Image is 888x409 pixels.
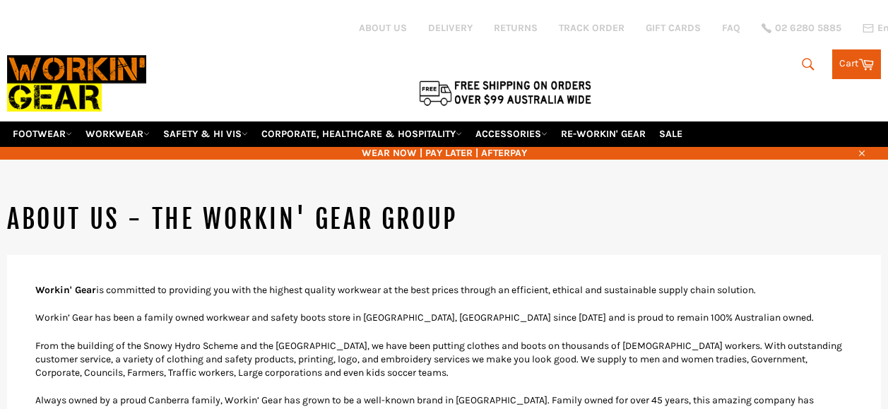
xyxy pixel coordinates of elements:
[35,284,96,296] strong: Workin' Gear
[646,21,701,35] a: GIFT CARDS
[7,46,146,121] img: Workin Gear leaders in Workwear, Safety Boots, PPE, Uniforms. Australia's No.1 in Workwear
[7,202,881,237] h1: ABOUT US - The Workin' Gear Group
[256,121,468,146] a: CORPORATE, HEALTHCARE & HOSPITALITY
[494,21,538,35] a: RETURNS
[832,49,881,79] a: Cart
[359,21,407,35] a: ABOUT US
[775,23,841,33] span: 02 6280 5885
[417,78,593,107] img: Flat $9.95 shipping Australia wide
[428,21,473,35] a: DELIVERY
[470,121,553,146] a: ACCESSORIES
[158,121,254,146] a: SAFETY & HI VIS
[80,121,155,146] a: WORKWEAR
[7,121,78,146] a: FOOTWEAR
[555,121,651,146] a: RE-WORKIN' GEAR
[762,23,841,33] a: 02 6280 5885
[653,121,688,146] a: SALE
[7,146,881,160] span: WEAR NOW | PAY LATER | AFTERPAY
[559,21,624,35] a: TRACK ORDER
[35,311,853,324] p: Workin’ Gear has been a family owned workwear and safety boots store in [GEOGRAPHIC_DATA], [GEOGR...
[35,283,853,297] p: is committed to providing you with the highest quality workwear at the best prices through an eff...
[35,339,853,380] p: From the building of the Snowy Hydro Scheme and the [GEOGRAPHIC_DATA], we have been putting cloth...
[722,21,740,35] a: FAQ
